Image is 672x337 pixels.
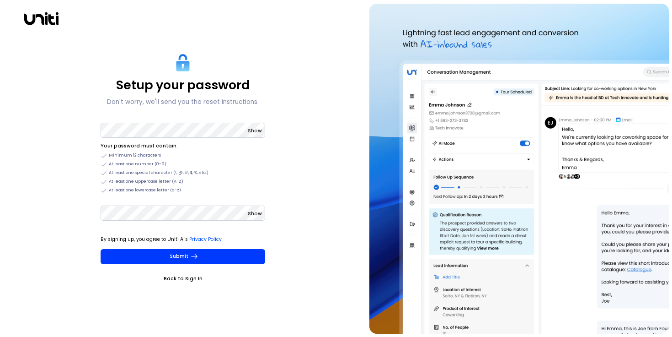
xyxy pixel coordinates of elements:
span: At least one number (0-9) [109,161,166,168]
img: auth-hero.png [369,4,669,334]
button: Show [248,209,262,218]
button: Show [248,126,262,136]
span: At least one uppercase letter (A-Z) [109,179,183,185]
p: By signing up, you agree to Uniti AI's [101,235,265,244]
span: At least one lowercase letter (a-z) [109,187,181,194]
span: Minimum 12 characters [109,152,161,159]
a: Back to Sign In [101,274,265,283]
button: Submit [101,249,265,264]
p: Setup your password [116,77,250,92]
p: Don't worry, we'll send you the reset instructions. [107,97,259,108]
span: Show [248,127,262,134]
li: Your password must contain: [101,141,265,151]
span: Show [248,210,262,217]
a: Privacy Policy [189,236,222,243]
span: At least one special character (!, @, #, $, %, etc.) [109,170,208,176]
